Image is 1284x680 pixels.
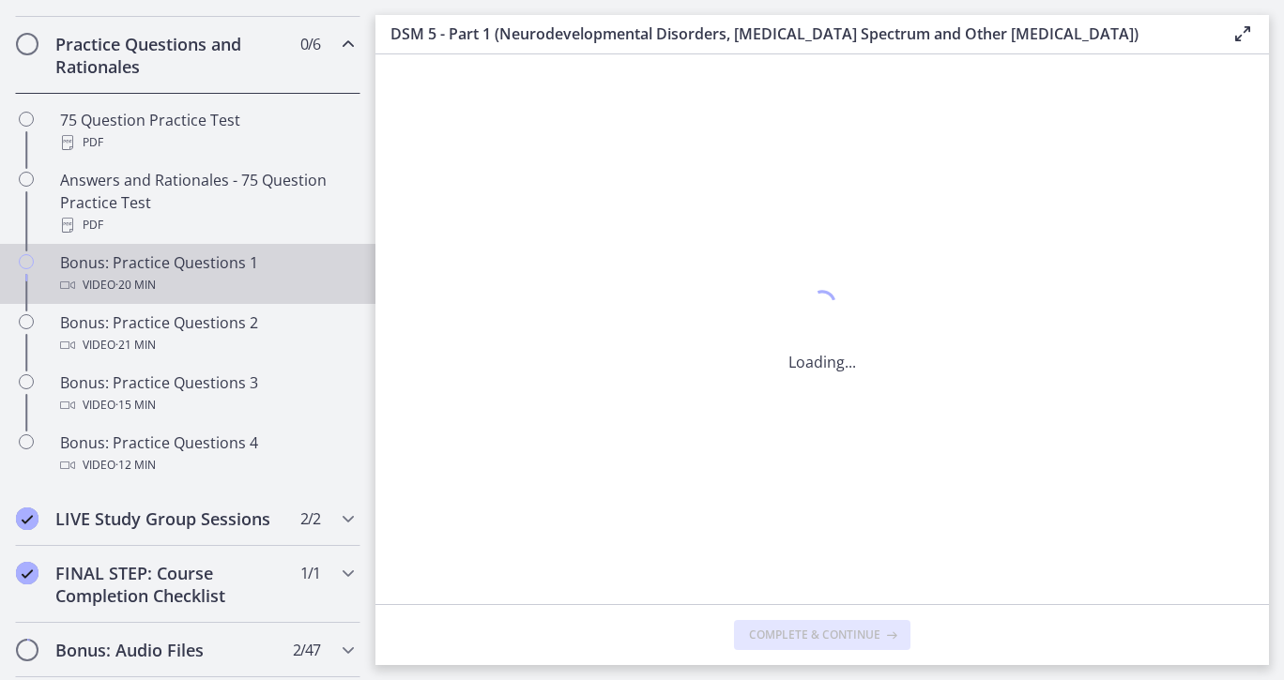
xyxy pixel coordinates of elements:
h2: Practice Questions and Rationales [55,33,284,78]
i: Completed [16,562,38,584]
div: Bonus: Practice Questions 3 [60,371,353,416]
button: Complete & continue [734,620,910,650]
span: 2 / 47 [293,639,320,661]
span: 2 / 2 [300,507,320,530]
p: Loading... [788,351,856,373]
h2: Bonus: Audio Files [55,639,284,661]
span: · 20 min [115,274,156,296]
div: PDF [60,214,353,236]
h3: DSM 5 - Part 1 (Neurodevelopmental Disorders, [MEDICAL_DATA] Spectrum and Other [MEDICAL_DATA]) [390,23,1201,45]
div: Answers and Rationales - 75 Question Practice Test [60,169,353,236]
div: Video [60,334,353,356]
div: 75 Question Practice Test [60,109,353,154]
div: 1 [788,285,856,328]
span: · 12 min [115,454,156,476]
div: Video [60,274,353,296]
span: 0 / 6 [300,33,320,55]
div: Bonus: Practice Questions 2 [60,311,353,356]
span: · 21 min [115,334,156,356]
span: 1 / 1 [300,562,320,584]
div: PDF [60,131,353,154]
div: Bonus: Practice Questions 1 [60,251,353,296]
span: · 15 min [115,394,156,416]
h2: FINAL STEP: Course Completion Checklist [55,562,284,607]
div: Bonus: Practice Questions 4 [60,431,353,476]
span: Complete & continue [749,627,880,642]
i: Completed [16,507,38,530]
h2: LIVE Study Group Sessions [55,507,284,530]
div: Video [60,454,353,476]
div: Video [60,394,353,416]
